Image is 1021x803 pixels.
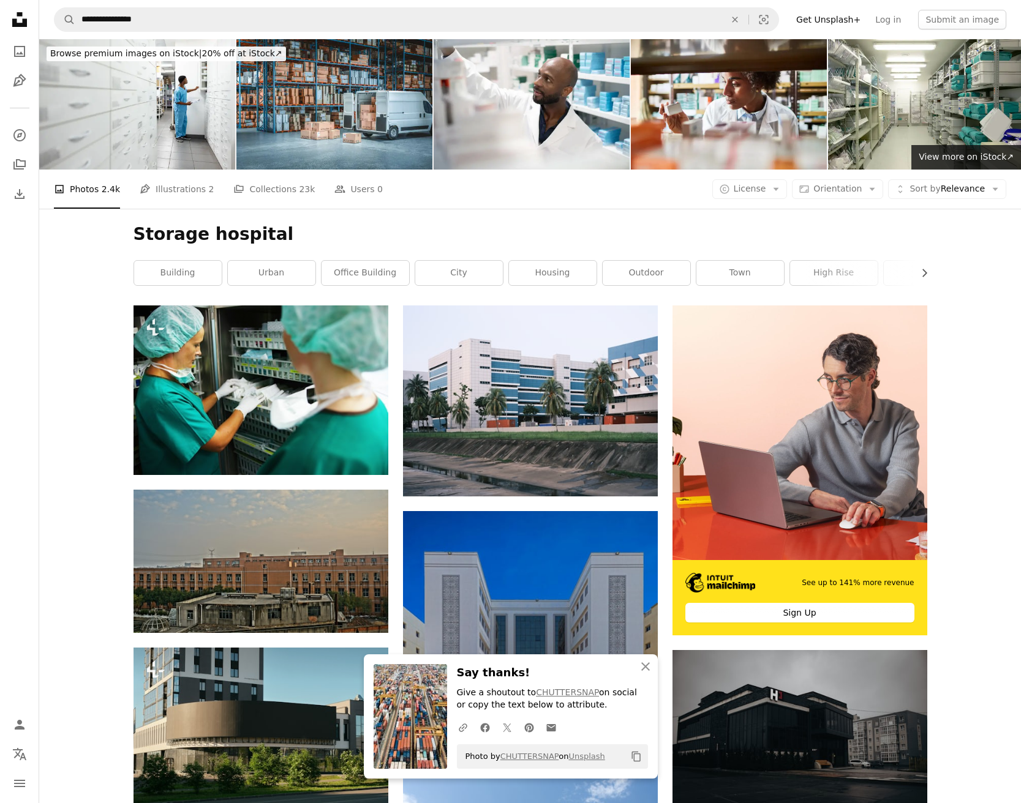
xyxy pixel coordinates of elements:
[134,305,388,475] img: two nurses in scrubs and green scrubs are looking at something on a shelf
[802,578,914,588] span: See up to 141% more revenue
[540,715,562,739] a: Share over email
[496,715,518,739] a: Share on Twitter
[7,152,32,177] a: Collections
[457,687,648,711] p: Give a shoutout to on social or copy the text below to attribute.
[734,184,766,193] span: License
[7,39,32,64] a: Photos
[403,305,658,496] img: green palm trees near white concrete building during daytime
[919,152,1014,162] span: View more on iStock ↗
[134,490,388,633] img: a building with a lot of windows and a sky background
[377,182,383,196] span: 0
[459,747,605,766] span: Photo by on
[134,223,927,245] h1: Storage hospital
[415,261,503,285] a: city
[299,182,315,196] span: 23k
[403,395,658,406] a: green palm trees near white concrete building during daytime
[918,10,1006,29] button: Submit an image
[134,556,388,567] a: a building with a lot of windows and a sky background
[911,145,1021,170] a: View more on iStock↗
[7,712,32,737] a: Log in / Sign up
[7,123,32,148] a: Explore
[696,261,784,285] a: town
[500,752,559,761] a: CHUTTERSNAP
[685,573,756,592] img: file-1690386555781-336d1949dad1image
[813,184,862,193] span: Orientation
[134,384,388,395] a: two nurses in scrubs and green scrubs are looking at something on a shelf
[790,261,878,285] a: high rise
[47,47,286,61] div: 20% off at iStock ↗
[685,603,914,622] div: Sign Up
[509,261,597,285] a: housing
[7,69,32,93] a: Illustrations
[209,182,214,196] span: 2
[474,715,496,739] a: Share on Facebook
[518,715,540,739] a: Share on Pinterest
[913,261,927,285] button: scroll list to the right
[434,39,630,170] img: Pharmacist searching for medicine in storage room
[7,182,32,206] a: Download History
[7,771,32,796] button: Menu
[233,170,315,209] a: Collections 23k
[403,511,658,739] img: a white car parked in front of a building
[7,742,32,766] button: Language
[403,619,658,630] a: a white car parked in front of a building
[134,726,388,738] a: Modern building exterior with a large curved sign.
[721,8,748,31] button: Clear
[457,664,648,682] h3: Say thanks!
[884,261,971,285] a: grey
[910,183,985,195] span: Relevance
[673,305,927,560] img: file-1722962848292-892f2e7827caimage
[603,261,690,285] a: outdoor
[631,39,827,170] img: African female chemist searching the medicines
[54,7,779,32] form: Find visuals sitewide
[792,179,883,199] button: Orientation
[626,746,647,767] button: Copy to clipboard
[712,179,788,199] button: License
[236,39,432,170] img: White delivery van is parked in a large warehouse with cardboard boxes inside
[55,8,75,31] button: Search Unsplash
[39,39,235,170] img: Nurse searching for medicines at the hospital pharmacy
[140,170,214,209] a: Illustrations 2
[568,752,605,761] a: Unsplash
[334,170,383,209] a: Users 0
[536,687,599,697] a: CHUTTERSNAP
[749,8,778,31] button: Visual search
[673,305,927,635] a: See up to 141% more revenueSign Up
[910,184,940,193] span: Sort by
[50,48,202,58] span: Browse premium images on iStock |
[673,729,927,740] a: white and black concrete building during daytime
[228,261,315,285] a: urban
[868,10,908,29] a: Log in
[888,179,1006,199] button: Sort byRelevance
[789,10,868,29] a: Get Unsplash+
[39,39,293,69] a: Browse premium images on iStock|20% off at iStock↗
[134,261,222,285] a: building
[322,261,409,285] a: office building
